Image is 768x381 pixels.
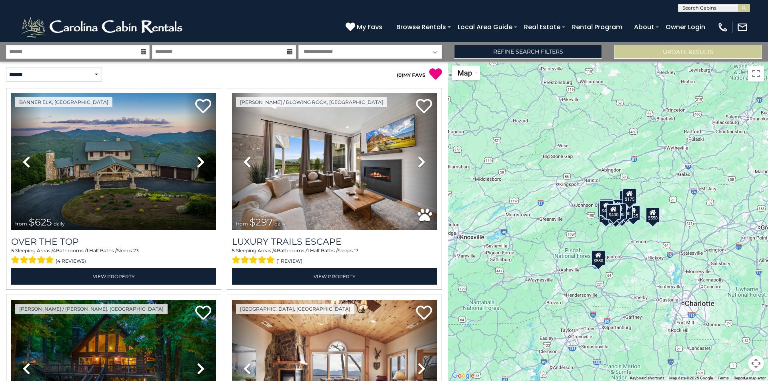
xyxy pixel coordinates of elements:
[630,20,658,34] a: About
[622,188,637,204] div: $175
[133,247,139,253] span: 23
[357,22,382,32] span: My Favs
[599,207,613,223] div: $225
[718,376,729,380] a: Terms
[669,376,713,380] span: Map data ©2025 Google
[458,69,472,77] span: Map
[236,97,387,107] a: [PERSON_NAME] / Blowing Rock, [GEOGRAPHIC_DATA]
[11,93,216,230] img: thumbnail_167153549.jpeg
[53,247,56,253] span: 4
[717,22,728,33] img: phone-regular-white.png
[307,247,338,253] span: 1 Half Baths /
[232,247,437,266] div: Sleeping Areas / Bathrooms / Sleeps:
[619,190,634,206] div: $175
[416,305,432,322] a: Add to favorites
[398,72,402,78] span: 0
[11,236,216,247] a: Over The Top
[450,371,476,381] img: Google
[250,216,273,228] span: $297
[236,221,248,227] span: from
[454,20,516,34] a: Local Area Guide
[195,98,211,115] a: Add to favorites
[56,256,86,266] span: (4 reviews)
[591,249,606,265] div: $580
[748,355,764,371] button: Map camera controls
[236,304,354,314] a: [GEOGRAPHIC_DATA], [GEOGRAPHIC_DATA]
[452,66,480,80] button: Change map style
[520,20,564,34] a: Real Estate
[276,256,302,266] span: (1 review)
[274,247,277,253] span: 4
[662,20,709,34] a: Owner Login
[11,247,216,266] div: Sleeping Areas / Bathrooms / Sleeps:
[15,97,112,107] a: Banner Elk, [GEOGRAPHIC_DATA]
[599,200,614,216] div: $425
[397,72,403,78] span: ( )
[274,221,286,227] span: daily
[416,98,432,115] a: Add to favorites
[614,45,762,59] button: Update Results
[646,207,660,223] div: $550
[15,304,168,314] a: [PERSON_NAME] / [PERSON_NAME], [GEOGRAPHIC_DATA]
[626,205,640,221] div: $325
[454,45,602,59] a: Refine Search Filters
[15,221,27,227] span: from
[568,20,626,34] a: Rental Program
[20,15,186,39] img: White-1-2.png
[346,22,384,32] a: My Favs
[450,371,476,381] a: Open this area in Google Maps (opens a new window)
[392,20,450,34] a: Browse Rentals
[612,203,627,219] div: $480
[232,93,437,230] img: thumbnail_168695581.jpeg
[630,375,664,381] button: Keyboard shortcuts
[610,199,625,215] div: $349
[54,221,65,227] span: daily
[737,22,748,33] img: mail-regular-white.png
[599,198,614,214] div: $125
[598,202,612,218] div: $230
[606,204,621,220] div: $400
[232,247,235,253] span: 5
[29,216,52,228] span: $625
[354,247,358,253] span: 17
[195,305,211,322] a: Add to favorites
[232,236,437,247] a: Luxury Trails Escape
[86,247,117,253] span: 1 Half Baths /
[232,268,437,285] a: View Property
[397,72,426,78] a: (0)MY FAVS
[11,268,216,285] a: View Property
[734,376,766,380] a: Report a map error
[11,247,14,253] span: 5
[748,66,764,82] button: Toggle fullscreen view
[608,207,623,223] div: $375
